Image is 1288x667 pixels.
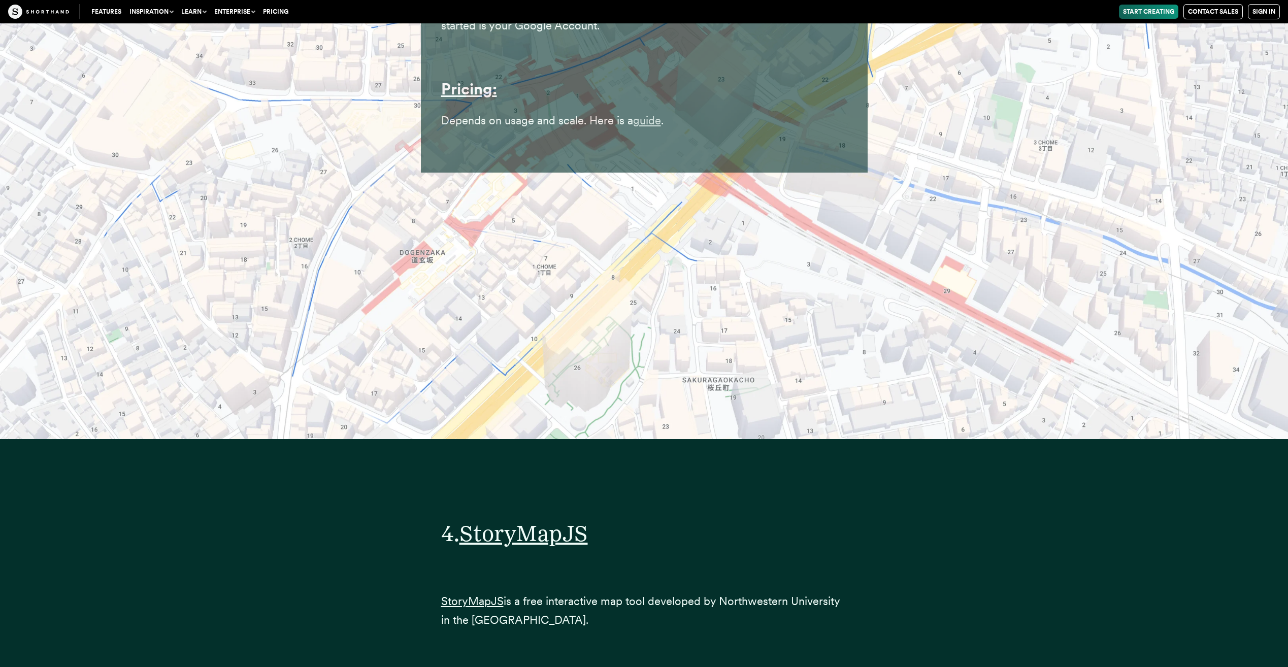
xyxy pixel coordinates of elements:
a: : [492,80,497,98]
a: Sign in [1248,4,1280,19]
button: Enterprise [210,5,259,19]
a: Contact Sales [1183,4,1243,19]
a: Pricing [441,80,492,98]
img: The Craft [8,5,69,19]
a: Features [87,5,125,19]
span: 4. [441,520,459,547]
button: Learn [177,5,210,19]
a: StoryMapJS [441,594,504,608]
a: Start Creating [1119,5,1178,19]
a: Pricing [259,5,292,19]
a: guide [633,114,661,127]
span: is a free interactive map tool developed by Northwestern University in the [GEOGRAPHIC_DATA]. [441,594,840,626]
p: Depends on usage and scale. Here is a . [441,111,847,130]
a: StoryMapJS [459,520,588,547]
button: Inspiration [125,5,177,19]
